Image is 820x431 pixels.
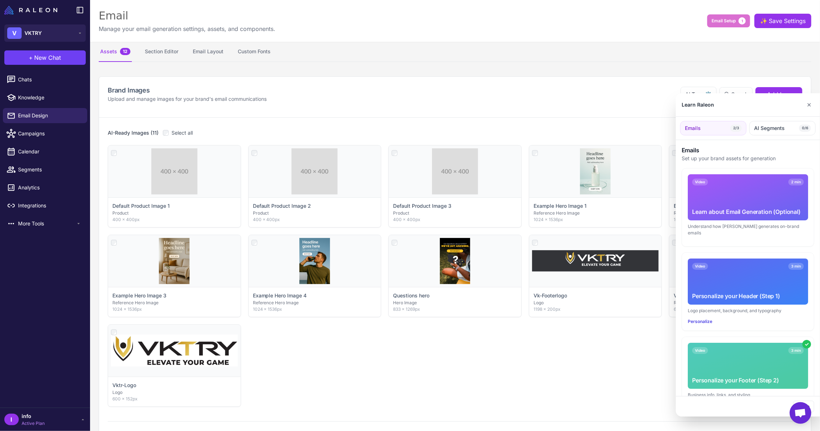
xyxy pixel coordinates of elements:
[804,98,814,112] button: Close
[688,307,808,314] div: Logo placement, background, and typography
[799,125,811,132] span: 0/6
[749,121,816,135] button: AI Segments0/6
[692,207,804,216] div: Learn about Email Generation (Optional)
[788,263,804,270] span: 3 min
[688,223,808,236] div: Understand how [PERSON_NAME] generates on-brand emails
[688,392,808,398] div: Business info, links, and styling
[680,121,747,135] button: Emails2/3
[692,179,708,185] span: Video
[685,124,701,132] span: Emails
[754,124,785,132] span: AI Segments
[692,347,708,354] span: Video
[788,347,804,354] span: 3 min
[788,179,804,185] span: 2 min
[793,401,814,412] button: Close
[692,292,804,300] div: Personalize your Header (Step 1)
[692,263,708,270] span: Video
[730,125,742,132] span: 2/3
[790,402,811,424] a: Open chat
[682,101,714,109] div: Learn Raleon
[688,318,712,325] button: Personalize
[682,154,814,162] p: Set up your brand assets for generation
[802,340,811,349] div: ✓
[682,146,814,154] h3: Emails
[692,376,804,385] div: Personalize your Footer (Step 2)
